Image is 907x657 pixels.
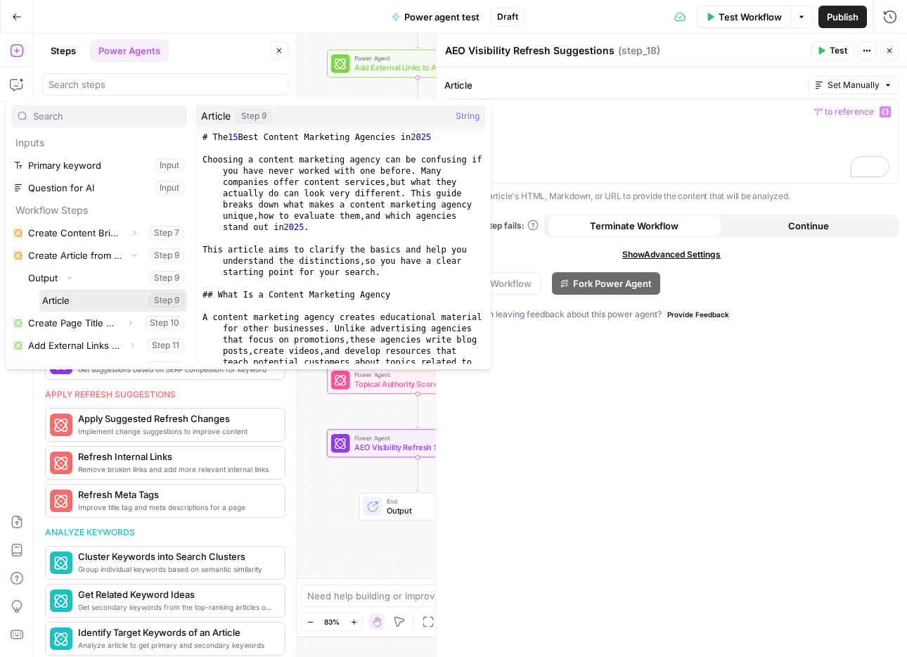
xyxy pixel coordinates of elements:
[45,526,285,539] div: Analyze keywords
[444,272,541,295] button: View Workflow
[387,505,466,517] span: Output
[327,366,508,394] div: Power AgentTopical Authority ScorerStep 17
[78,549,274,563] span: Cluster Keywords into Search Clusters
[11,334,187,357] button: Select variable Add External Links to Article
[354,442,474,454] span: AEO Visibility Refresh Suggestions
[11,177,187,199] button: Select variable Question for AI
[404,10,480,24] span: Power agent test
[78,449,274,464] span: Refresh Internal Links
[416,14,420,48] g: Edge from step_10 to step_11
[416,457,420,491] g: Edge from step_18 to end
[416,77,420,111] g: Edge from step_11 to step_13
[78,563,274,575] span: Group individual keywords based on semantic similarity
[33,109,181,123] input: Search
[78,587,274,601] span: Get Related Keyword Ideas
[11,244,187,267] button: Select variable Create Article from Content Brief
[327,492,508,521] div: EndOutput
[828,79,880,91] span: Set Manually
[830,44,847,57] span: Test
[354,62,475,74] span: Add External Links to Article
[11,357,187,379] button: Select variable Add Internal Links from Knowledge Base
[383,6,488,28] button: Power agent test
[444,219,539,232] a: When the step fails:
[11,312,187,334] button: Select variable Create Page Title Tags & Meta Descriptions
[721,215,896,237] button: Continue
[78,412,274,426] span: Apply Suggested Refresh Changes
[445,99,898,183] div: To enrich screen reader interactions, please activate Accessibility in Grammarly extension settings
[618,44,660,58] span: ( step_18 )
[811,42,854,60] button: Test
[324,616,340,627] span: 83%
[818,6,867,28] button: Publish
[456,109,480,123] span: String
[827,10,858,24] span: Publish
[45,388,285,401] div: Apply refresh suggestions
[590,219,678,233] span: Terminate Workflow
[90,39,169,62] button: Power Agents
[445,44,615,58] textarea: AEO Visibility Refresh Suggestions
[622,248,721,261] span: Show Advanced Settings
[11,132,187,154] p: Inputs
[327,429,508,457] div: Power AgentAEO Visibility Refresh SuggestionsStep 18
[11,154,187,177] button: Select variable Primary keyword
[809,76,899,94] button: Set Manually
[466,276,532,291] span: View Workflow
[78,639,274,651] span: Analyze article to get primary and secondary keywords
[354,370,474,379] span: Power Agent
[497,11,518,23] span: Draft
[11,199,187,222] p: Workflow Steps
[573,276,652,291] span: Fork Power Agent
[444,306,899,323] div: Interested in leaving feedback about this power agent?
[78,487,274,502] span: Refresh Meta Tags
[697,6,790,28] button: Test Workflow
[808,106,880,117] span: “/” to reference
[327,49,508,77] div: Power AgentAdd External Links to ArticleStep 11
[719,10,782,24] span: Test Workflow
[387,497,466,506] span: End
[236,109,271,123] div: Step 9
[42,39,84,62] button: Steps
[39,289,187,312] button: Select variable Article
[788,219,829,233] span: Continue
[78,601,274,613] span: Get secondary keywords from the top-ranking articles of a target search term
[25,267,187,289] button: Select variable Output
[667,309,729,320] span: Provide Feedback
[78,464,274,475] span: Remove broken links and add more relevant internal links
[354,378,474,390] span: Topical Authority Scorer
[662,306,735,323] button: Provide Feedback
[416,394,420,428] g: Edge from step_17 to step_18
[78,502,274,513] span: Improve title tag and meta descriptions for a page
[552,272,660,295] button: Fork Power Agent
[49,77,282,91] input: Search steps
[354,53,475,63] span: Power Agent
[444,189,899,203] p: Paste your article's HTML, Markdown, or URL to provide the content that will be analyzed.
[444,78,803,92] label: Article
[78,625,274,639] span: Identify Target Keywords of an Article
[354,433,474,442] span: Power Agent
[201,109,231,123] span: Article
[78,426,274,437] span: Implement change suggestions to improve content
[11,222,187,244] button: Select variable Create Content Brief from Keyword
[78,364,274,375] span: Get suggestions based on SERP competition for keyword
